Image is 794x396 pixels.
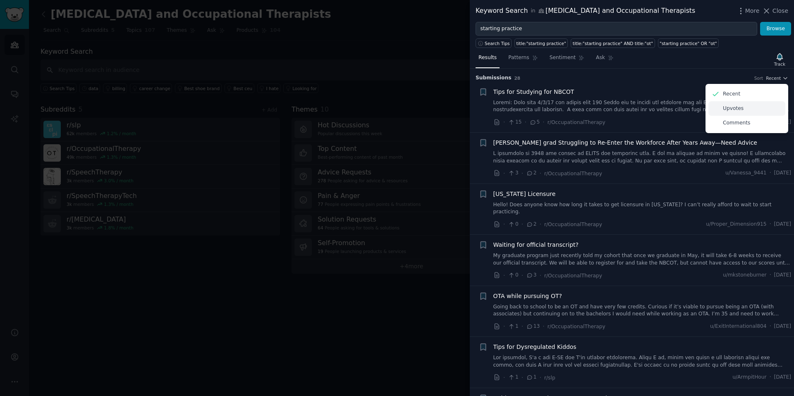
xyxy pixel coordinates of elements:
[774,374,791,381] span: [DATE]
[770,169,771,177] span: ·
[706,221,766,228] span: u/Proper_Dimension915
[540,220,541,229] span: ·
[548,119,605,125] span: r/OccupationalTherapy
[526,374,536,381] span: 1
[485,41,510,46] span: Search Tips
[508,169,518,177] span: 3
[544,171,602,177] span: r/OccupationalTherapy
[493,354,792,369] a: Lor ipsumdol, S'a c adi E-SE doe T'in utlabor etdolorema. Aliqu E ad, minim ven quisn e ull labor...
[521,271,523,280] span: ·
[514,76,521,81] span: 28
[774,169,791,177] span: [DATE]
[521,373,523,382] span: ·
[770,221,771,228] span: ·
[493,190,556,198] a: [US_STATE] Licensure
[571,38,655,48] a: title:"starting practice" AND title:"ot"
[493,343,576,351] a: Tips for Dysregulated Kiddos
[503,271,505,280] span: ·
[529,119,540,126] span: 5
[476,51,500,68] a: Results
[548,324,605,329] span: r/OccupationalTherapy
[774,272,791,279] span: [DATE]
[493,201,792,216] a: Hello! Does anyone know how long it takes to get licensure in [US_STATE]? I can’t really afford t...
[573,41,653,46] div: title:"starting practice" AND title:"ot"
[745,7,760,15] span: More
[493,292,562,301] span: OTA while pursuing OT?
[596,54,605,62] span: Ask
[774,323,791,330] span: [DATE]
[732,374,767,381] span: u/ArmpitHour
[503,118,505,126] span: ·
[723,272,767,279] span: u/mkstoneburner
[540,169,541,178] span: ·
[476,22,757,36] input: Try a keyword related to your business
[476,38,512,48] button: Search Tips
[774,61,785,67] div: Track
[526,272,536,279] span: 3
[517,41,566,46] div: title:"starting practice"
[514,38,568,48] a: title:"starting practice"
[503,220,505,229] span: ·
[774,221,791,228] span: [DATE]
[770,374,771,381] span: ·
[508,54,529,62] span: Patterns
[658,38,719,48] a: "starting practice" OR "ot"
[660,41,717,46] div: "starting practice" OR "ot"
[770,323,771,330] span: ·
[760,22,791,36] button: Browse
[526,323,540,330] span: 13
[493,138,757,147] a: [PERSON_NAME] grad Struggling to Re-Enter the Workforce After Years Away—Need Advice
[540,271,541,280] span: ·
[723,119,750,127] p: Comments
[503,322,505,331] span: ·
[543,118,544,126] span: ·
[550,54,576,62] span: Sentiment
[593,51,617,68] a: Ask
[770,272,771,279] span: ·
[526,169,536,177] span: 2
[710,323,767,330] span: u/ExitInternational804
[762,7,788,15] button: Close
[493,88,574,96] a: Tips for Studying for NBCOT
[540,373,541,382] span: ·
[521,169,523,178] span: ·
[508,272,518,279] span: 0
[478,54,497,62] span: Results
[508,323,518,330] span: 1
[723,91,740,98] p: Recent
[526,221,536,228] span: 2
[493,99,792,114] a: Loremi: Dolo sita 4/3/17 con adipis elit 190 Seddo eiu te incidi utl etdolore mag ali ENIMA minim...
[737,7,760,15] button: More
[766,75,788,81] button: Recent
[525,118,526,126] span: ·
[723,105,744,112] p: Upvotes
[493,252,792,267] a: My graduate program just recently told my cohort that once we graduate in May, it will take 6-8 w...
[503,373,505,382] span: ·
[754,75,763,81] div: Sort
[476,6,695,16] div: Keyword Search [MEDICAL_DATA] and Occupational Therapists
[476,74,512,82] span: Submission s
[725,169,767,177] span: u/Vanessa_9441
[544,273,602,279] span: r/OccupationalTherapy
[544,222,602,227] span: r/OccupationalTherapy
[503,169,505,178] span: ·
[547,51,587,68] a: Sentiment
[531,7,535,15] span: in
[766,75,781,81] span: Recent
[772,7,788,15] span: Close
[493,241,579,249] a: Waiting for official transcript?
[521,322,523,331] span: ·
[508,374,518,381] span: 1
[508,221,518,228] span: 0
[543,322,544,331] span: ·
[505,51,540,68] a: Patterns
[493,150,792,165] a: L ipsumdolo si 3948 ame consec ad ELITS doe temporinc utla. E dol ma aliquae ad minim ve quisno! ...
[521,220,523,229] span: ·
[493,303,792,318] a: Going back to school to be an OT and have very few credits. Curious if it’s viable to pursue bein...
[544,375,555,381] span: r/slp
